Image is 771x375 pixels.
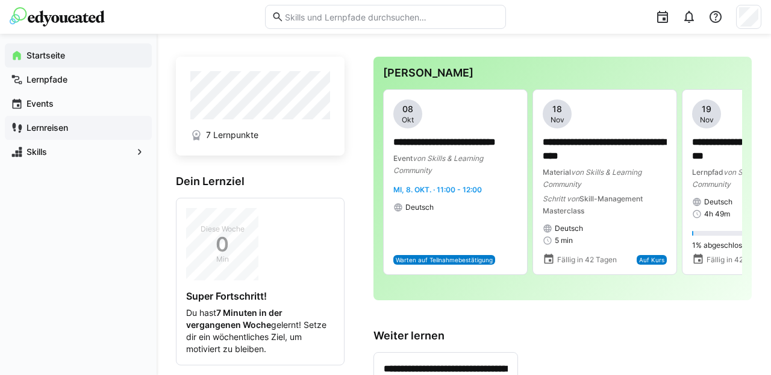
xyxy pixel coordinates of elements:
span: 19 [702,103,711,115]
span: Skill-Management Masterclass [543,194,643,215]
span: 5 min [555,236,573,245]
input: Skills und Lernpfade durchsuchen… [284,11,499,22]
span: Auf Kurs [639,256,664,263]
h3: [PERSON_NAME] [383,66,742,80]
span: Lernpfad [692,168,723,177]
span: Event [393,154,413,163]
span: von Skills & Learning Community [543,168,641,189]
span: Nov [700,115,714,125]
p: Du hast gelernt! Setze dir ein wöchentliches Ziel, um motiviert zu bleiben. [186,307,334,355]
span: Material [543,168,571,177]
span: 4h 49m [704,209,730,219]
span: von Skills & Learning Community [393,154,483,175]
h3: Weiter lernen [373,329,752,342]
span: Fällig in 42 Tagen [557,255,617,265]
span: Nov [551,115,564,125]
strong: 7 Minuten in der vergangenen Woche [186,307,282,330]
span: Deutsch [405,203,434,212]
span: Schritt von [543,194,579,203]
span: Fällig in 42 Tagen [707,255,766,265]
h3: Dein Lernziel [176,175,345,188]
span: Deutsch [555,224,583,233]
span: 18 [552,103,562,115]
span: Warten auf Teilnahmebestätigung [396,256,493,263]
span: Deutsch [704,197,732,207]
span: 1% abgeschlossen [692,241,754,250]
span: 7 Lernpunkte [206,129,258,141]
h4: Super Fortschritt! [186,290,334,302]
span: Okt [402,115,414,125]
span: 08 [402,103,413,115]
span: Mi, 8. Okt. · 11:00 - 12:00 [393,185,482,194]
